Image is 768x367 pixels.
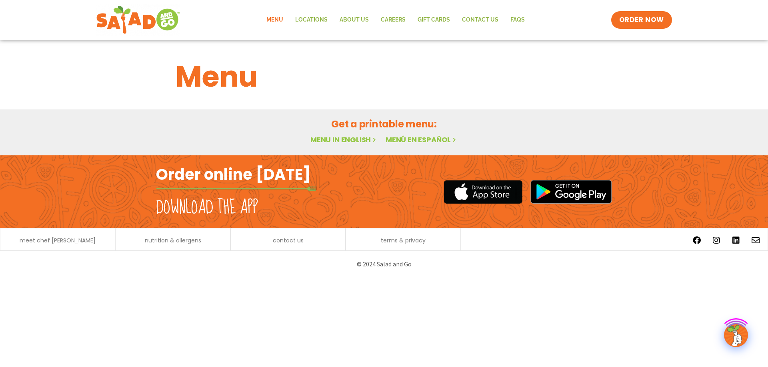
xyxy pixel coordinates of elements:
a: FAQs [504,11,531,29]
a: About Us [334,11,375,29]
nav: Menu [260,11,531,29]
a: GIFT CARDS [412,11,456,29]
a: Contact Us [456,11,504,29]
a: Menu in English [310,135,378,145]
a: Careers [375,11,412,29]
a: terms & privacy [381,238,426,243]
h2: Get a printable menu: [176,117,592,131]
h1: Menu [176,55,592,98]
a: Menú en español [386,135,458,145]
h2: Order online [DATE] [156,165,311,184]
img: google_play [530,180,612,204]
a: Locations [289,11,334,29]
img: appstore [444,179,522,205]
a: contact us [273,238,304,243]
img: fork [156,186,316,191]
p: © 2024 Salad and Go [160,259,608,270]
a: meet chef [PERSON_NAME] [20,238,96,243]
h2: Download the app [156,196,258,219]
a: ORDER NOW [611,11,672,29]
a: nutrition & allergens [145,238,201,243]
a: Menu [260,11,289,29]
img: new-SAG-logo-768×292 [96,4,180,36]
span: ORDER NOW [619,15,664,25]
